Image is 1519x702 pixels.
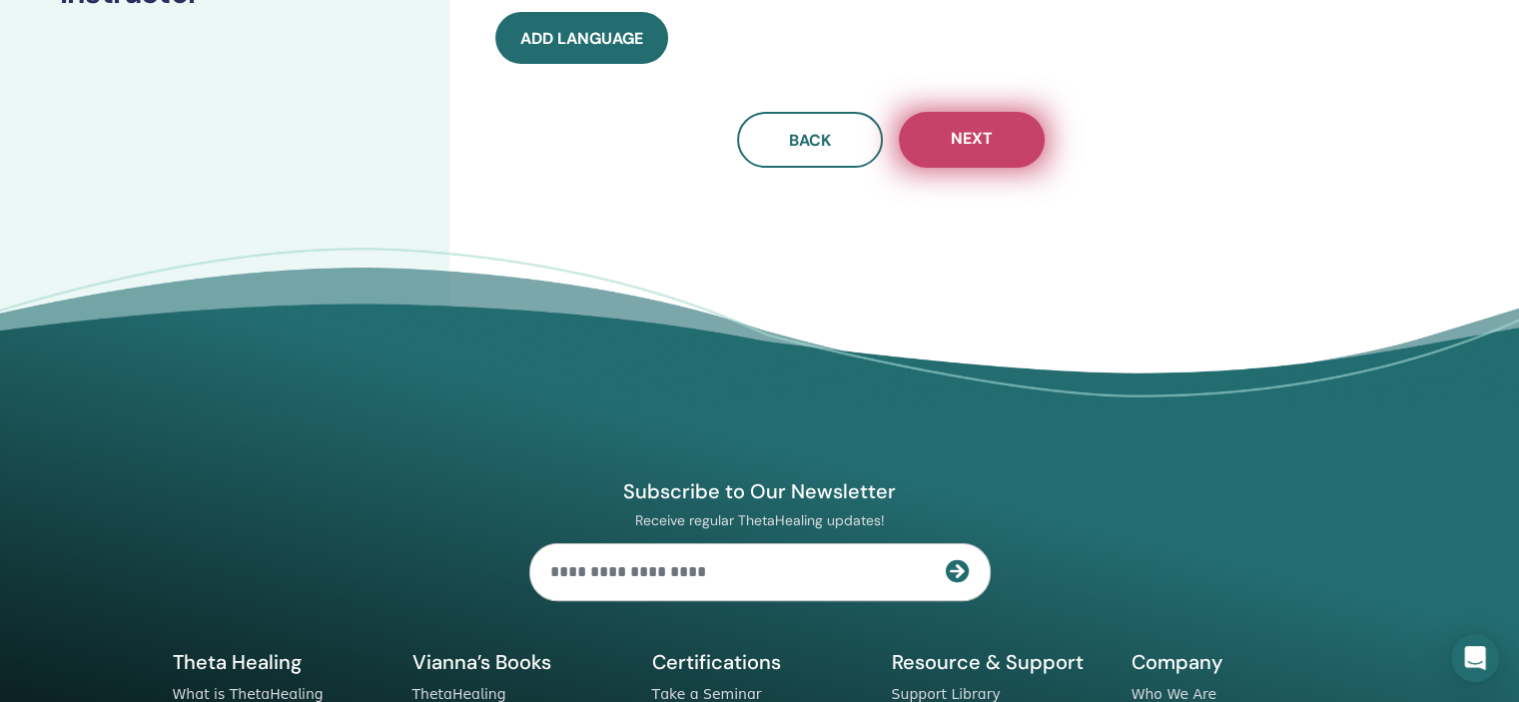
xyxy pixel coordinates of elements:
h5: Resource & Support [892,649,1108,675]
a: What is ThetaHealing [173,686,324,702]
span: Next [951,128,993,153]
button: Back [737,112,883,168]
a: Take a Seminar [652,686,762,702]
a: Support Library [892,686,1001,702]
a: ThetaHealing [412,686,506,702]
h5: Certifications [652,649,868,675]
button: Add language [495,12,668,64]
div: Open Intercom Messenger [1451,634,1499,682]
h5: Theta Healing [173,649,388,675]
a: Who We Are [1132,686,1216,702]
h5: Company [1132,649,1347,675]
p: Receive regular ThetaHealing updates! [529,511,991,529]
h4: Subscribe to Our Newsletter [529,478,991,504]
span: Add language [520,28,643,49]
span: Back [789,130,831,151]
button: Next [899,112,1045,168]
h5: Vianna’s Books [412,649,628,675]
